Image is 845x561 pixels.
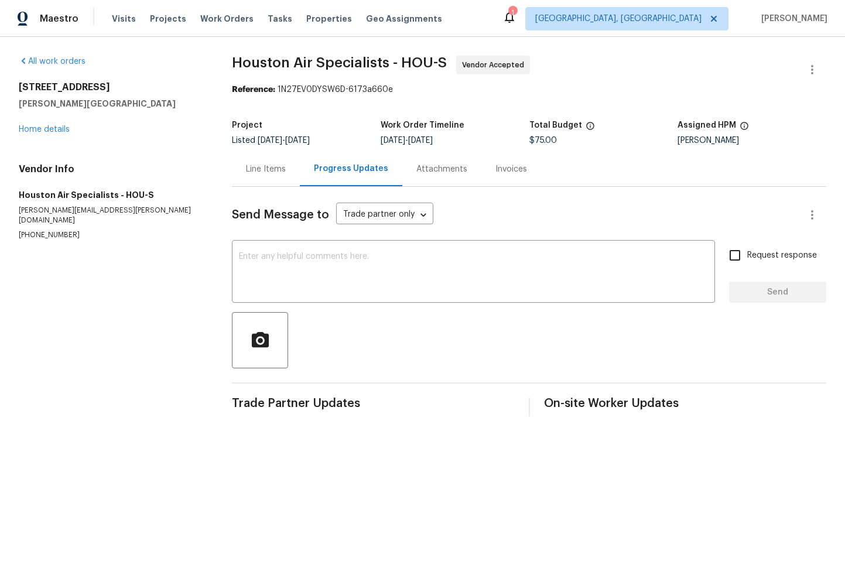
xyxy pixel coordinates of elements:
span: [DATE] [381,136,405,145]
span: Work Orders [200,13,254,25]
span: The hpm assigned to this work order. [740,121,749,136]
span: Listed [232,136,310,145]
div: Attachments [416,163,467,175]
a: Home details [19,125,70,134]
h4: Vendor Info [19,163,204,175]
p: [PERSON_NAME][EMAIL_ADDRESS][PERSON_NAME][DOMAIN_NAME] [19,206,204,225]
span: The total cost of line items that have been proposed by Opendoor. This sum includes line items th... [586,121,595,136]
p: [PHONE_NUMBER] [19,230,204,240]
h5: Total Budget [529,121,582,129]
h5: Project [232,121,262,129]
span: $75.00 [529,136,557,145]
div: Trade partner only [336,206,433,225]
a: All work orders [19,57,85,66]
span: [PERSON_NAME] [757,13,827,25]
h5: Work Order Timeline [381,121,464,129]
div: 1 [508,7,516,19]
span: Properties [306,13,352,25]
span: [DATE] [285,136,310,145]
span: Houston Air Specialists - HOU-S [232,56,447,70]
div: Line Items [246,163,286,175]
h5: Houston Air Specialists - HOU-S [19,189,204,201]
h2: [STREET_ADDRESS] [19,81,204,93]
span: Request response [747,249,817,262]
span: On-site Worker Updates [544,398,827,409]
span: [DATE] [408,136,433,145]
h5: Assigned HPM [678,121,736,129]
div: [PERSON_NAME] [678,136,826,145]
span: Projects [150,13,186,25]
div: Invoices [495,163,527,175]
h5: [PERSON_NAME][GEOGRAPHIC_DATA] [19,98,204,110]
div: Progress Updates [314,163,388,175]
span: Tasks [268,15,292,23]
div: 1N27EV0DYSW6D-6173a660e [232,84,826,95]
span: Vendor Accepted [462,59,529,71]
span: Geo Assignments [366,13,442,25]
span: [DATE] [258,136,282,145]
span: - [258,136,310,145]
span: Send Message to [232,209,329,221]
span: [GEOGRAPHIC_DATA], [GEOGRAPHIC_DATA] [535,13,702,25]
span: - [381,136,433,145]
b: Reference: [232,85,275,94]
span: Trade Partner Updates [232,398,515,409]
span: Maestro [40,13,78,25]
span: Visits [112,13,136,25]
